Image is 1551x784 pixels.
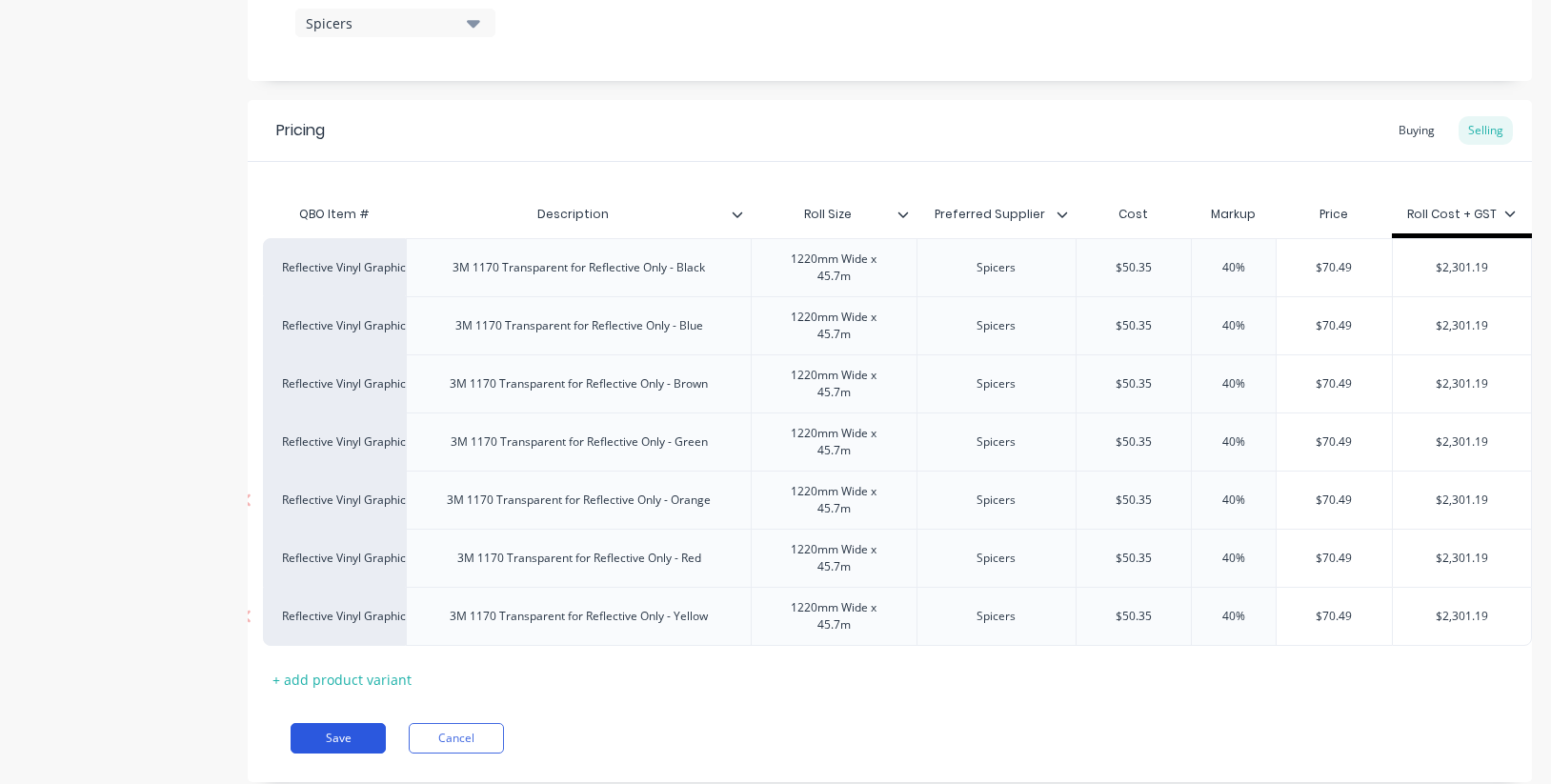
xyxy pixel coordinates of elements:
div: Description [406,191,739,238]
div: $70.49 [1277,593,1392,640]
div: 3M 1170 Transparent for Reflective Only - Orange [432,488,726,513]
div: $50.35 [1077,244,1192,291]
div: 40% [1186,302,1281,350]
div: 3M 1170 Transparent for Reflective Only - Yellow [434,604,723,629]
div: Preferred Supplier [916,195,1076,233]
div: Reflective Vinyl Graphics [282,259,387,276]
div: $2,301.19 [1393,244,1532,291]
div: Reflective Vinyl Graphics3M 1170 Transparent for Reflective Only - Brown1220mm Wide x 45.7mSpicer... [263,354,1532,412]
div: 40% [1186,360,1281,408]
div: Markup [1191,195,1276,233]
div: 40% [1186,244,1281,291]
div: 1220mm Wide x 45.7m [759,247,909,289]
div: Reflective Vinyl Graphics3M 1170 Transparent for Reflective Only - Green1220mm Wide x 45.7mSpicer... [263,412,1532,471]
div: $2,301.19 [1393,593,1532,640]
div: $50.35 [1077,302,1192,350]
div: $50.35 [1077,476,1192,524]
div: $2,301.19 [1393,418,1532,466]
div: Reflective Vinyl Graphics3M 1170 Transparent for Reflective Only - Yellow1220mm Wide x 45.7mSpice... [263,587,1532,646]
div: Reflective Vinyl Graphics3M 1170 Transparent for Reflective Only - Blue1220mm Wide x 45.7mSpicers... [263,296,1532,354]
button: Spicers [295,9,495,37]
div: Spicers [306,13,458,33]
div: 1220mm Wide x 45.7m [759,595,909,637]
div: 1220mm Wide x 45.7m [759,421,909,463]
div: $2,301.19 [1393,534,1532,582]
div: Spicers [949,255,1044,280]
div: $70.49 [1277,302,1392,350]
div: 1220mm Wide x 45.7m [759,479,909,521]
div: Spicers [949,430,1044,454]
div: Reflective Vinyl Graphics [282,433,387,451]
div: Reflective Vinyl Graphics [282,550,387,567]
div: $70.49 [1277,360,1392,408]
div: $70.49 [1277,244,1392,291]
div: 40% [1186,593,1281,640]
div: Buying [1389,116,1444,145]
div: 3M 1170 Transparent for Reflective Only - Green [435,430,723,454]
div: Roll Cost + GST [1407,206,1516,223]
button: Save [291,723,386,754]
div: $50.35 [1077,418,1192,466]
div: $70.49 [1277,418,1392,466]
div: Pricing [276,119,325,142]
div: Spicers [949,604,1044,629]
div: 40% [1186,534,1281,582]
div: $2,301.19 [1393,476,1532,524]
div: + add product variant [263,665,421,694]
div: Roll Size [751,195,916,233]
div: Cost [1076,195,1192,233]
div: $70.49 [1277,476,1392,524]
div: $2,301.19 [1393,302,1532,350]
div: 3M 1170 Transparent for Reflective Only - Brown [434,372,723,396]
div: Description [406,195,751,233]
div: QBO Item # [263,195,406,233]
div: Spicers [949,488,1044,513]
div: Reflective Vinyl Graphics3M 1170 Transparent for Reflective Only - Black1220mm Wide x 45.7mSpicer... [263,238,1532,296]
div: 3M 1170 Transparent for Reflective Only - Red [442,546,716,571]
div: 1220mm Wide x 45.7m [759,363,909,405]
div: Spicers [949,372,1044,396]
div: $70.49 [1277,534,1392,582]
div: Roll Size [751,191,905,238]
div: Preferred Supplier [916,191,1064,238]
div: Spicers [949,313,1044,338]
div: Reflective Vinyl Graphics3M 1170 Transparent for Reflective Only - Red1220mm Wide x 45.7mSpicers$... [263,529,1532,587]
div: Reflective Vinyl Graphics [282,317,387,334]
div: Reflective Vinyl Graphics [282,608,387,625]
div: $50.35 [1077,360,1192,408]
div: Reflective Vinyl Graphics [282,492,387,509]
div: 1220mm Wide x 45.7m [759,537,909,579]
div: Reflective Vinyl Graphics3M 1170 Transparent for Reflective Only - Orange1220mm Wide x 45.7mSpice... [263,471,1532,529]
div: Reflective Vinyl Graphics [282,375,387,392]
div: 3M 1170 Transparent for Reflective Only - Blue [440,313,718,338]
div: Selling [1459,116,1513,145]
div: $2,301.19 [1393,360,1532,408]
div: 40% [1186,418,1281,466]
div: 1220mm Wide x 45.7m [759,305,909,347]
div: $50.35 [1077,593,1192,640]
div: Spicers [949,546,1044,571]
div: Price [1276,195,1392,233]
div: 3M 1170 Transparent for Reflective Only - Black [437,255,720,280]
button: Cancel [409,723,504,754]
div: $50.35 [1077,534,1192,582]
div: 40% [1186,476,1281,524]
